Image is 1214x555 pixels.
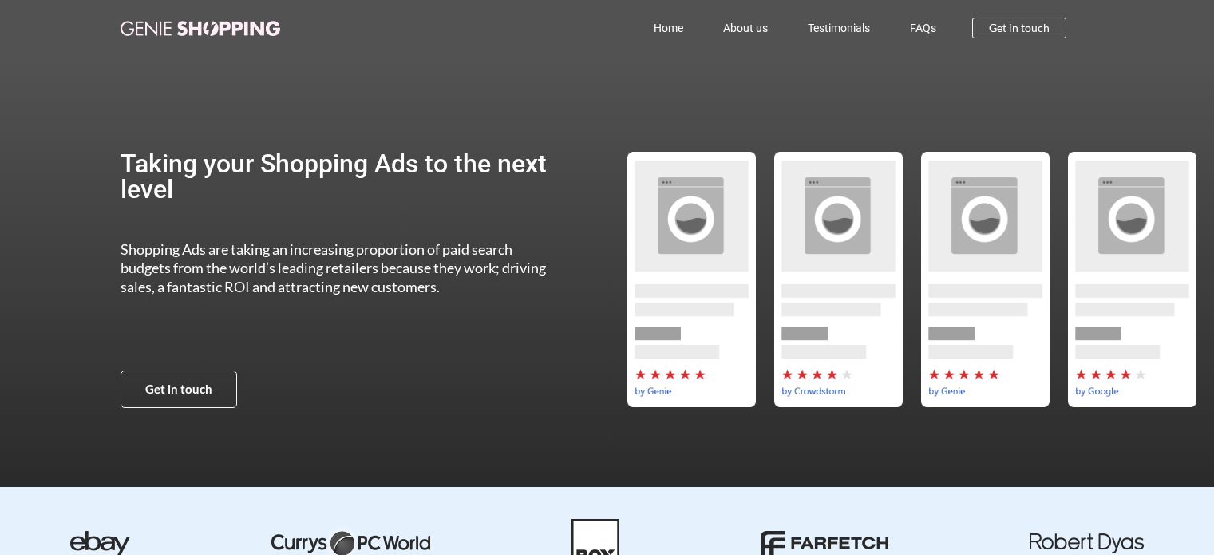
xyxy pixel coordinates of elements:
div: 4 / 5 [1058,152,1205,407]
img: robert dyas [1030,533,1144,553]
div: by-genie [911,152,1058,407]
div: by-genie [618,152,765,407]
a: FAQs [890,10,956,46]
img: farfetch-01 [761,531,888,555]
a: Testimonials [788,10,890,46]
div: 1 / 5 [618,152,765,407]
nav: Menu [350,10,957,46]
a: Get in touch [121,371,237,408]
img: ebay-dark [70,531,130,555]
span: Get in touch [989,22,1050,34]
h2: Taking your Shopping Ads to the next level [121,151,562,202]
div: 3 / 5 [911,152,1058,407]
div: by-google [1058,152,1205,407]
div: 2 / 5 [765,152,911,407]
a: About us [703,10,788,46]
span: Shopping Ads are taking an increasing proportion of paid search budgets from the world’s leading ... [121,240,546,295]
img: genie-shopping-logo [121,21,280,36]
span: Get in touch [145,383,212,395]
div: by-crowdstorm [765,152,911,407]
a: Home [634,10,703,46]
a: Get in touch [972,18,1066,38]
